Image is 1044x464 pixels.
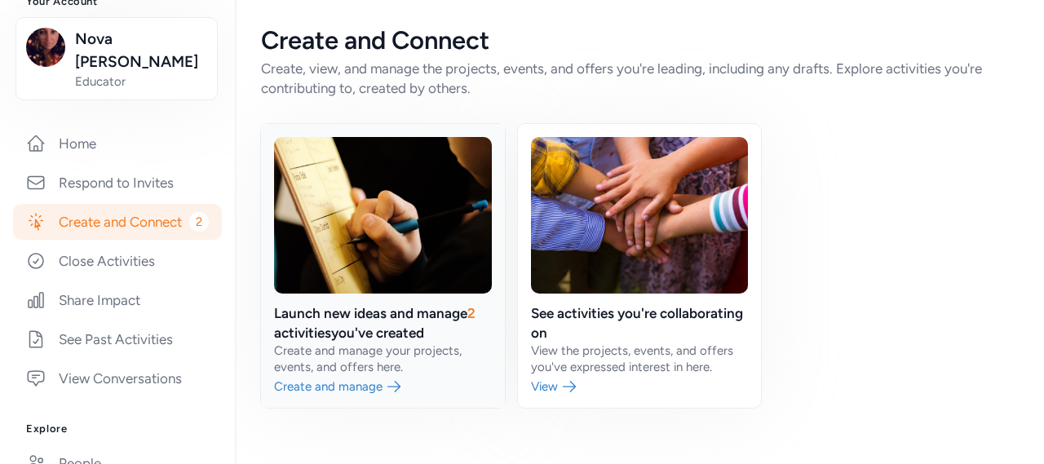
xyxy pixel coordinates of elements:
a: See Past Activities [13,321,222,357]
a: Share Impact [13,282,222,318]
span: 2 [189,212,209,232]
div: Create and Connect [261,26,1018,55]
a: Home [13,126,222,161]
div: Create, view, and manage the projects, events, and offers you're leading, including any drafts. E... [261,59,1018,98]
button: Nova [PERSON_NAME]Educator [15,17,218,100]
a: Create and Connect2 [13,204,222,240]
a: Respond to Invites [13,165,222,201]
a: View Conversations [13,360,222,396]
span: Educator [75,73,207,90]
span: Nova [PERSON_NAME] [75,28,207,73]
h3: Explore [26,422,209,435]
a: Close Activities [13,243,222,279]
